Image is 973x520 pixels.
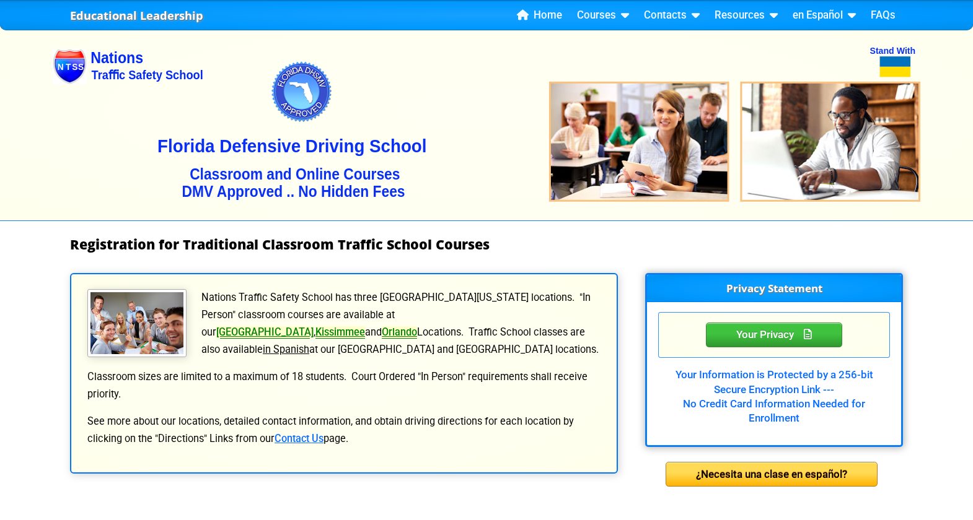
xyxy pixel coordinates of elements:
a: en Español [788,6,861,25]
p: Classroom sizes are limited to a maximum of 18 students. Court Ordered "In Person" requirements s... [86,368,602,403]
p: See more about our locations, detailed contact information, and obtain driving directions for eac... [86,413,602,448]
a: Courses [572,6,634,25]
img: Nations Traffic School - Your DMV Approved Florida Traffic School [53,22,920,220]
a: FAQs [866,6,900,25]
a: ¿Necesita una clase en español? [666,468,878,480]
a: Your Privacy [706,326,842,341]
a: Educational Leadership [70,6,203,26]
a: Kissimmee [315,326,365,338]
div: Your Information is Protected by a 256-bit Secure Encryption Link --- No Credit Card Information ... [658,358,890,425]
div: Privacy Statement [706,323,842,347]
p: Nations Traffic Safety School has three [GEOGRAPHIC_DATA][US_STATE] locations. "In Person" classr... [86,289,602,358]
a: Contacts [639,6,705,25]
h1: Registration for Traditional Classroom Traffic School Courses [70,237,903,252]
a: Resources [710,6,783,25]
a: [GEOGRAPHIC_DATA] [216,326,314,338]
a: Contact Us [275,433,324,444]
img: Traffic School Students [87,289,187,357]
u: in Spanish [263,344,309,355]
div: ¿Necesita una clase en español? [666,462,878,487]
a: Home [512,6,567,25]
h3: Privacy Statement [647,275,901,302]
a: Orlando [382,326,417,338]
